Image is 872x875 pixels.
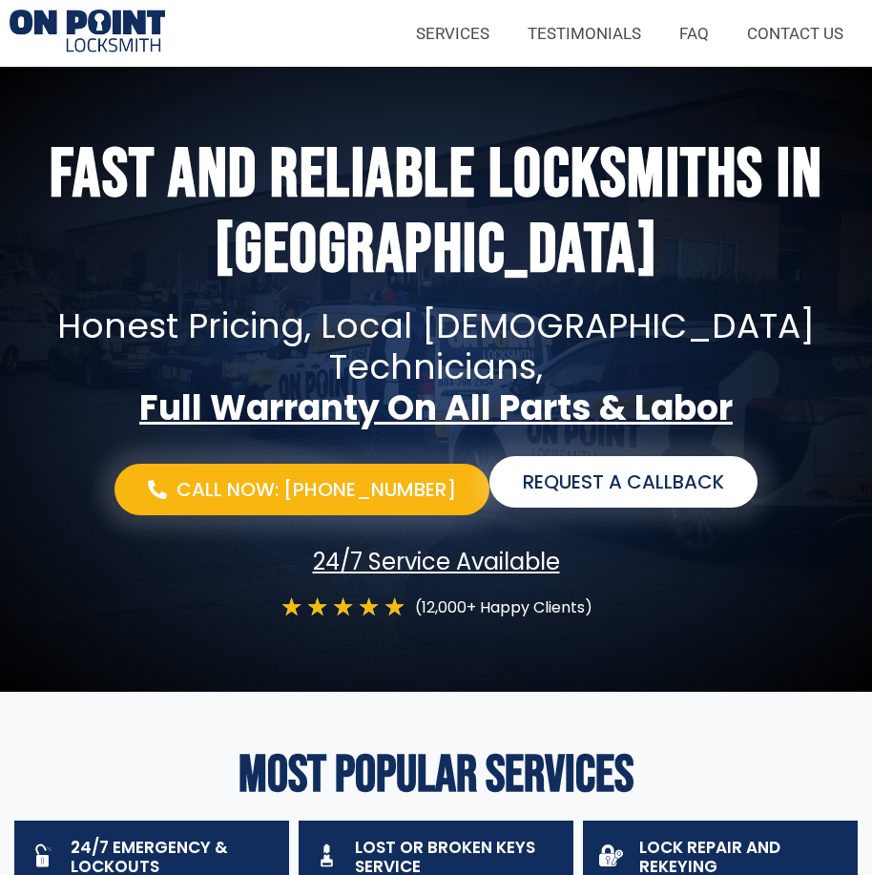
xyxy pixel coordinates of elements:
[728,11,862,55] a: CONTACT US
[509,11,660,55] a: TESTIMONIALS
[397,11,509,55] a: SERVICES
[27,137,844,288] h1: Fast and Reliable Locksmiths In [GEOGRAPHIC_DATA]
[489,456,758,508] a: Request a Callback
[139,384,733,432] strong: Full Warranty On All Parts & Labor
[384,594,405,620] i: ★
[523,470,724,493] span: Request a Callback
[184,11,862,55] nav: Menu
[280,594,302,620] i: ★
[306,594,328,620] i: ★
[114,464,489,515] a: Call Now: [PHONE_NUMBER]
[332,594,354,620] i: ★
[280,594,405,620] div: 5/5
[313,549,560,576] span: 24/7 Service Available
[27,305,844,387] p: Honest pricing, local [DEMOGRAPHIC_DATA] technicians,
[176,478,456,501] span: Call Now: [PHONE_NUMBER]
[415,594,592,620] p: (12,000+ Happy Clients)
[358,594,380,620] i: ★
[10,10,165,57] img: Locksmiths Locations 1
[660,11,728,55] a: FAQ
[10,749,862,802] h2: Most Popular Services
